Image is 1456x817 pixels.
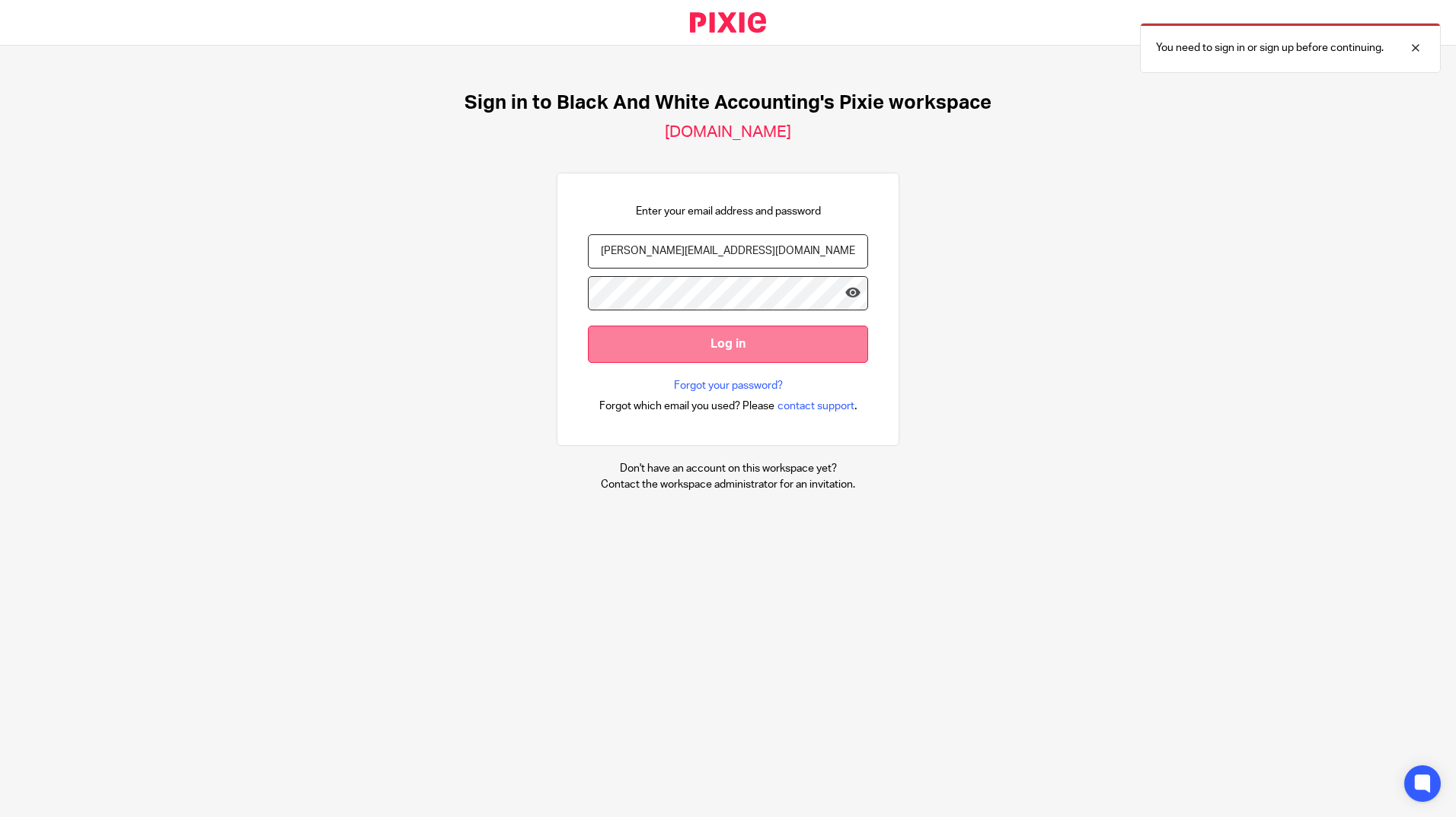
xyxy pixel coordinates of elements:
[1156,40,1384,56] p: You need to sign in or sign up before continuing.
[465,91,991,115] h1: Sign in to Black And White Accounting's Pixie workspace
[777,399,854,414] span: contact support
[636,204,821,219] p: Enter your email address and password
[665,122,791,142] h2: [DOMAIN_NAME]
[601,477,855,492] p: Contact the workspace administrator for an invitation.
[599,397,857,415] div: .
[674,378,783,393] a: Forgot your password?
[588,326,868,363] input: Log in
[588,234,868,269] input: name@example.com
[599,399,774,414] span: Forgot which email you used? Please
[601,461,855,476] p: Don't have an account on this workspace yet?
